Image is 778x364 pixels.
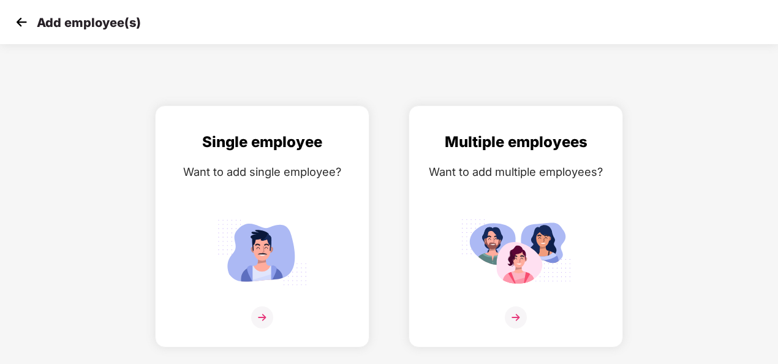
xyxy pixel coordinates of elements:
[207,214,317,290] img: svg+xml;base64,PHN2ZyB4bWxucz0iaHR0cDovL3d3dy53My5vcmcvMjAwMC9zdmciIGlkPSJTaW5nbGVfZW1wbG95ZWUiIH...
[251,306,273,328] img: svg+xml;base64,PHN2ZyB4bWxucz0iaHR0cDovL3d3dy53My5vcmcvMjAwMC9zdmciIHdpZHRoPSIzNiIgaGVpZ2h0PSIzNi...
[168,163,357,181] div: Want to add single employee?
[37,15,141,30] p: Add employee(s)
[421,163,610,181] div: Want to add multiple employees?
[461,214,571,290] img: svg+xml;base64,PHN2ZyB4bWxucz0iaHR0cDovL3d3dy53My5vcmcvMjAwMC9zdmciIGlkPSJNdWx0aXBsZV9lbXBsb3llZS...
[12,13,31,31] img: svg+xml;base64,PHN2ZyB4bWxucz0iaHR0cDovL3d3dy53My5vcmcvMjAwMC9zdmciIHdpZHRoPSIzMCIgaGVpZ2h0PSIzMC...
[168,131,357,154] div: Single employee
[505,306,527,328] img: svg+xml;base64,PHN2ZyB4bWxucz0iaHR0cDovL3d3dy53My5vcmcvMjAwMC9zdmciIHdpZHRoPSIzNiIgaGVpZ2h0PSIzNi...
[421,131,610,154] div: Multiple employees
